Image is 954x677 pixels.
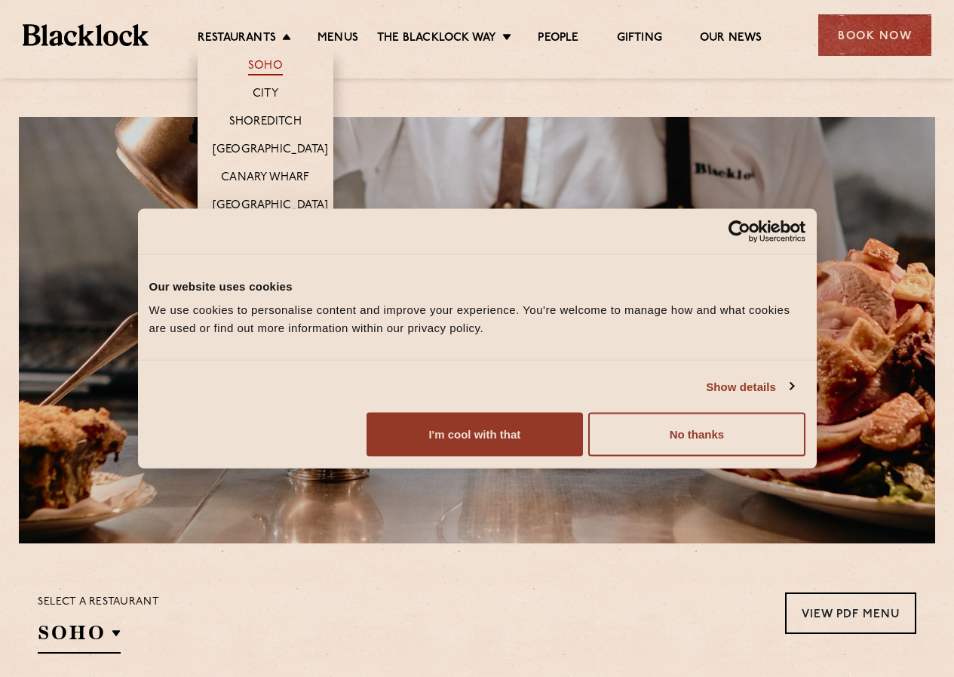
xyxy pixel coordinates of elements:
a: Gifting [617,31,662,48]
a: Shoreditch [229,115,302,131]
a: Soho [248,59,283,75]
div: We use cookies to personalise content and improve your experience. You're welcome to manage how a... [149,301,805,337]
a: View PDF Menu [785,592,916,634]
a: People [538,31,578,48]
p: Select a restaurant [38,592,159,612]
a: Our News [700,31,762,48]
h2: SOHO [38,620,121,654]
a: Menus [317,31,358,48]
a: Show details [706,377,793,395]
div: Our website uses cookies [149,277,805,295]
a: The Blacklock Way [377,31,496,48]
a: Restaurants [198,31,276,48]
button: No thanks [588,413,805,457]
button: I'm cool with that [367,413,583,457]
img: BL_Textured_Logo-footer-cropped.svg [23,24,149,45]
a: Usercentrics Cookiebot - opens in a new window [673,220,805,242]
a: [GEOGRAPHIC_DATA] [213,198,328,215]
div: Book Now [818,14,931,56]
a: [GEOGRAPHIC_DATA] [213,143,328,159]
a: Canary Wharf [221,171,309,187]
a: City [253,87,278,103]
